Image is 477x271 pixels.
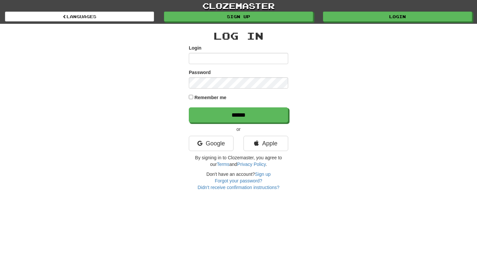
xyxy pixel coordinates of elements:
a: Sign up [164,12,313,21]
h2: Log In [189,30,288,41]
p: or [189,126,288,133]
a: Apple [243,136,288,151]
a: Forgot your password? [215,178,262,183]
a: Languages [5,12,154,21]
div: Don't have an account? [189,171,288,191]
a: Google [189,136,234,151]
p: By signing in to Clozemaster, you agree to our and . [189,154,288,168]
a: Terms [217,162,229,167]
a: Didn't receive confirmation instructions? [197,185,279,190]
label: Login [189,45,201,51]
label: Password [189,69,211,76]
a: Privacy Policy [237,162,266,167]
a: Sign up [255,172,271,177]
a: Login [323,12,472,21]
label: Remember me [194,94,227,101]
